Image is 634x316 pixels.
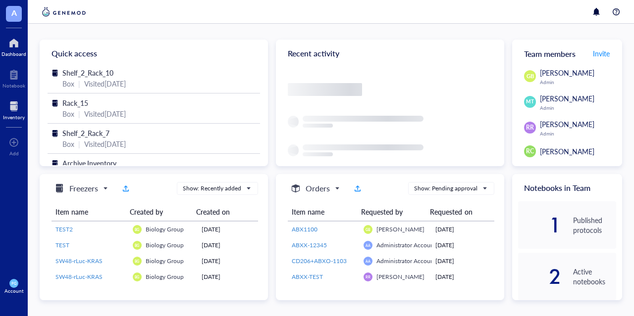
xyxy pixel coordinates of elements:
div: | [78,108,80,119]
div: Admin [540,79,616,85]
a: Dashboard [1,35,26,57]
span: [PERSON_NAME] [540,93,594,103]
span: Archive Inventory [62,158,116,168]
span: BG [135,243,139,247]
span: Shelf_2_Rack_7 [62,128,109,138]
th: Requested on [426,203,487,221]
span: SW48-rLuc-KRAS [55,272,103,281]
span: ABX1100 [292,225,317,233]
span: Biology Group [146,241,184,249]
div: Show: Recently added [183,184,241,193]
div: [DATE] [202,257,254,266]
span: BG [135,227,139,231]
a: ABXX-12345 [292,241,356,250]
div: [DATE] [202,225,254,234]
span: PG [11,281,16,285]
span: [PERSON_NAME] [376,272,424,281]
span: ABXX-TEST [292,272,323,281]
div: Visited [DATE] [84,108,126,119]
span: Rack_15 [62,98,88,108]
div: Inventory [3,114,25,120]
div: [DATE] [202,272,254,281]
div: Admin [540,131,616,136]
div: Visited [DATE] [84,138,126,149]
span: TEST2 [55,225,73,233]
span: CD206+ABXO-1103 [292,257,347,265]
div: [DATE] [435,241,490,250]
h5: Freezers [69,182,98,194]
span: AA [366,243,370,247]
a: TEST2 [55,225,125,234]
div: Box [62,78,74,89]
span: Invite [593,48,610,58]
a: Notebook [2,67,25,89]
a: SW48-rLuc-KRAS [55,272,125,281]
span: Biology Group [146,225,184,233]
div: Box [62,138,74,149]
span: [PERSON_NAME] [376,225,424,233]
div: Active notebooks [573,267,616,286]
div: Admin [540,105,616,111]
div: [DATE] [435,225,490,234]
div: Visited [DATE] [84,78,126,89]
span: Administrator Account [376,241,436,249]
div: Dashboard [1,51,26,57]
span: SW48-rLuc-KRAS [55,257,103,265]
th: Item name [288,203,357,221]
div: [DATE] [202,241,254,250]
div: Notebook [2,83,25,89]
span: A [11,6,17,19]
div: [DATE] [435,272,490,281]
a: Inventory [3,98,25,120]
a: ABX1100 [292,225,356,234]
div: Show: Pending approval [414,184,477,193]
a: CD206+ABXO-1103 [292,257,356,266]
span: BG [135,259,139,263]
div: 1 [518,217,561,233]
div: Add [9,150,19,156]
a: TEST [55,241,125,250]
span: RC [526,147,534,156]
span: Administrator Account [376,257,436,265]
span: [PERSON_NAME] [540,146,594,156]
th: Requested by [357,203,426,221]
a: SW48-rLuc-KRAS [55,257,125,266]
span: AA [366,259,370,263]
div: Account [4,288,24,294]
span: BG [135,274,139,279]
span: Shelf_2_Rack_10 [62,68,113,78]
a: ABXX-TEST [292,272,356,281]
span: TEST [55,241,69,249]
span: [PERSON_NAME] [540,119,594,129]
th: Created on [192,203,251,221]
div: | [78,138,80,149]
span: ABXX-12345 [292,241,327,249]
div: 2 [518,269,561,284]
div: Quick access [40,40,268,67]
span: Biology Group [146,272,184,281]
span: GB [366,227,370,231]
span: [PERSON_NAME] [540,68,594,78]
span: GB [526,72,534,81]
div: Notebooks in Team [512,174,622,201]
div: Box [62,108,74,119]
div: [DATE] [435,257,490,266]
span: RR [366,274,370,279]
th: Item name [52,203,126,221]
h5: Orders [306,182,330,194]
span: Biology Group [146,257,184,265]
div: Team members [512,40,622,67]
span: MT [526,98,533,105]
button: Invite [592,45,610,61]
div: Recent activity [276,40,504,67]
div: | [78,78,80,89]
th: Created by [126,203,192,221]
div: Published protocols [573,215,616,235]
span: RR [526,123,534,132]
img: genemod-logo [40,6,88,18]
